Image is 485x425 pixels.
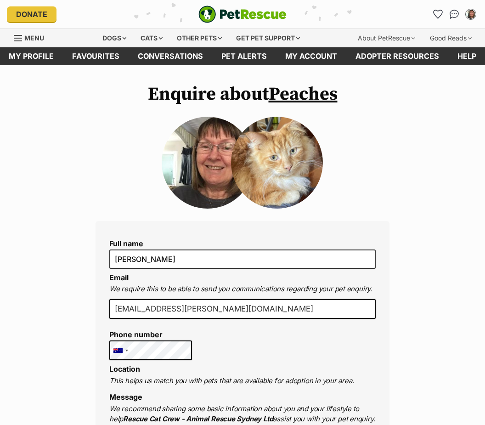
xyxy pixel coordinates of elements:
ul: Account quick links [430,7,478,22]
a: Favourites [430,7,445,22]
label: Full name [109,239,376,248]
a: My account [276,47,346,65]
label: Email [109,273,129,282]
span: Menu [24,34,44,42]
p: We require this to be able to send you communications regarding your pet enquiry. [109,284,376,295]
h1: Enquire about [96,84,389,105]
a: Menu [14,29,51,45]
a: Donate [7,6,56,22]
div: Other pets [170,29,228,47]
a: Favourites [63,47,129,65]
a: Pet alerts [212,47,276,65]
label: Location [109,364,140,374]
div: Dogs [96,29,133,47]
a: Adopter resources [346,47,448,65]
div: Australia: +61 [110,341,131,360]
div: Get pet support [230,29,306,47]
input: E.g. Jimmy Chew [109,249,376,269]
img: logo-e224e6f780fb5917bec1dbf3a21bbac754714ae5b6737aabdf751b685950b380.svg [198,6,287,23]
a: conversations [129,47,212,65]
label: Phone number [109,330,192,339]
a: Peaches [269,83,338,106]
label: Message [109,392,142,402]
a: Conversations [447,7,462,22]
div: Good Reads [423,29,478,47]
img: chat-41dd97257d64d25036548639549fe6c8038ab92f7586957e7f3b1b290dea8141.svg [450,10,459,19]
img: Peaches [231,117,323,209]
img: Pamela Butler profile pic [466,10,475,19]
div: About PetRescue [351,29,422,47]
div: Cats [134,29,169,47]
img: jxhoon4szorqs7yqxvxu.jpg [162,117,254,209]
strong: Rescue Cat Crew - Animal Rescue Sydney Ltd [123,414,273,423]
p: This helps us match you with pets that are available for adoption in your area. [109,376,376,386]
button: My account [463,7,478,22]
a: PetRescue [198,6,287,23]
